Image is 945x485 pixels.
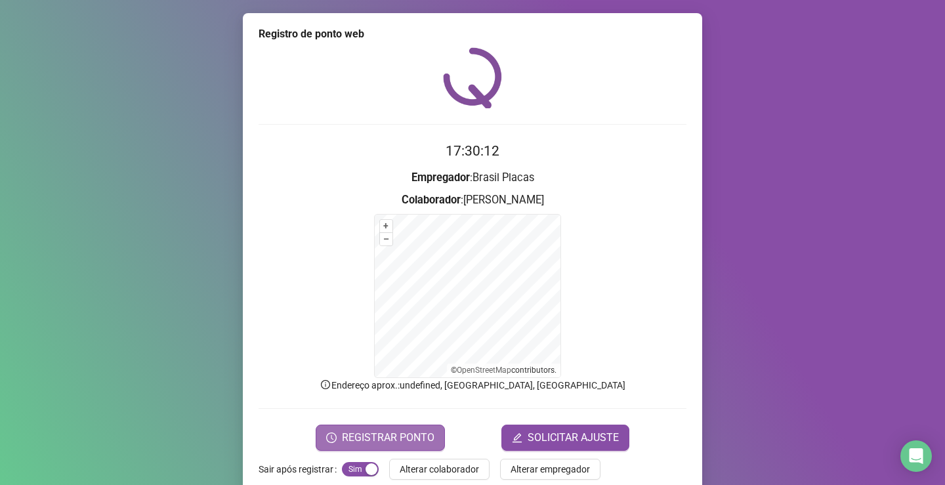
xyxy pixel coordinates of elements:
[501,425,629,451] button: editSOLICITAR AJUSTE
[500,459,600,480] button: Alterar empregador
[320,379,331,390] span: info-circle
[316,425,445,451] button: REGISTRAR PONTO
[389,459,490,480] button: Alterar colaborador
[259,192,686,209] h3: : [PERSON_NAME]
[259,459,342,480] label: Sair após registrar
[528,430,619,446] span: SOLICITAR AJUSTE
[457,366,511,375] a: OpenStreetMap
[900,440,932,472] div: Open Intercom Messenger
[402,194,461,206] strong: Colaborador
[342,430,434,446] span: REGISTRAR PONTO
[512,432,522,443] span: edit
[511,462,590,476] span: Alterar empregador
[259,26,686,42] div: Registro de ponto web
[443,47,502,108] img: QRPoint
[380,220,392,232] button: +
[446,143,499,159] time: 17:30:12
[326,432,337,443] span: clock-circle
[259,169,686,186] h3: : Brasil Placas
[259,378,686,392] p: Endereço aprox. : undefined, [GEOGRAPHIC_DATA], [GEOGRAPHIC_DATA]
[380,233,392,245] button: –
[451,366,556,375] li: © contributors.
[400,462,479,476] span: Alterar colaborador
[411,171,470,184] strong: Empregador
